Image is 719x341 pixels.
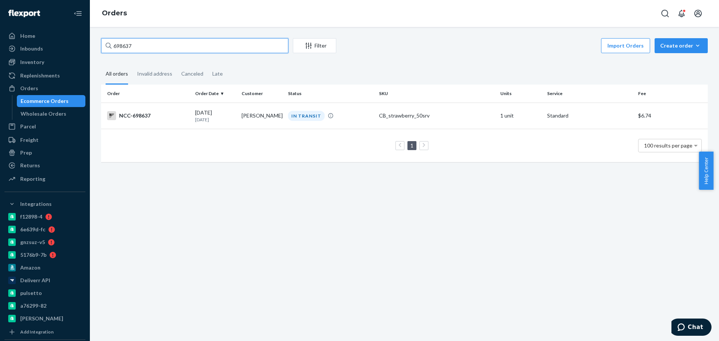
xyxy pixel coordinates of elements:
[17,95,86,107] a: Ecommerce Orders
[4,287,85,299] a: pulsetto
[195,109,236,123] div: [DATE]
[102,9,127,17] a: Orders
[671,319,712,337] iframe: Opens a widget where you can chat to one of our agents
[195,116,236,123] p: [DATE]
[20,123,36,130] div: Parcel
[4,30,85,42] a: Home
[601,38,650,53] button: Import Orders
[137,64,172,83] div: Invalid address
[674,6,689,21] button: Open notifications
[20,329,54,335] div: Add Integration
[20,85,38,92] div: Orders
[691,6,706,21] button: Open account menu
[20,136,39,144] div: Freight
[4,262,85,274] a: Amazon
[4,313,85,325] a: [PERSON_NAME]
[409,142,415,149] a: Page 1 is your current page
[4,147,85,159] a: Prep
[21,110,66,118] div: Wholesale Orders
[547,112,632,119] p: Standard
[181,64,203,83] div: Canceled
[20,302,46,310] div: a76299-82
[4,70,85,82] a: Replenishments
[285,85,376,103] th: Status
[4,173,85,185] a: Reporting
[497,85,544,103] th: Units
[20,72,60,79] div: Replenishments
[20,264,40,271] div: Amazon
[497,103,544,129] td: 1 unit
[20,226,45,233] div: 6e639d-fc
[20,238,45,246] div: gnzsuz-v5
[379,112,494,119] div: CB_strawberry_50srv
[242,90,282,97] div: Customer
[4,82,85,94] a: Orders
[4,274,85,286] a: Deliverr API
[4,43,85,55] a: Inbounds
[20,162,40,169] div: Returns
[107,111,189,120] div: NCC-698637
[101,85,192,103] th: Order
[4,159,85,171] a: Returns
[660,42,702,49] div: Create order
[20,175,45,183] div: Reporting
[635,85,708,103] th: Fee
[21,97,69,105] div: Ecommerce Orders
[20,315,63,322] div: [PERSON_NAME]
[644,142,692,149] span: 100 results per page
[4,134,85,146] a: Freight
[4,300,85,312] a: a76299-82
[96,3,133,24] ol: breadcrumbs
[4,56,85,68] a: Inventory
[20,149,32,156] div: Prep
[544,85,635,103] th: Service
[101,38,288,53] input: Search orders
[212,64,223,83] div: Late
[4,211,85,223] a: f12898-4
[4,236,85,248] a: gnzsuz-v5
[4,249,85,261] a: 5176b9-7b
[4,328,85,337] a: Add Integration
[376,85,497,103] th: SKU
[655,38,708,53] button: Create order
[17,108,86,120] a: Wholesale Orders
[20,200,52,208] div: Integrations
[20,58,44,66] div: Inventory
[293,38,336,53] button: Filter
[8,10,40,17] img: Flexport logo
[20,251,46,259] div: 5176b9-7b
[20,45,43,52] div: Inbounds
[20,32,35,40] div: Home
[70,6,85,21] button: Close Navigation
[239,103,285,129] td: [PERSON_NAME]
[4,121,85,133] a: Parcel
[106,64,128,85] div: All orders
[4,198,85,210] button: Integrations
[699,152,713,190] button: Help Center
[293,42,336,49] div: Filter
[658,6,673,21] button: Open Search Box
[4,223,85,235] a: 6e639d-fc
[192,85,239,103] th: Order Date
[635,103,708,129] td: $6.74
[20,289,42,297] div: pulsetto
[20,213,42,220] div: f12898-4
[20,277,50,284] div: Deliverr API
[288,111,325,121] div: IN TRANSIT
